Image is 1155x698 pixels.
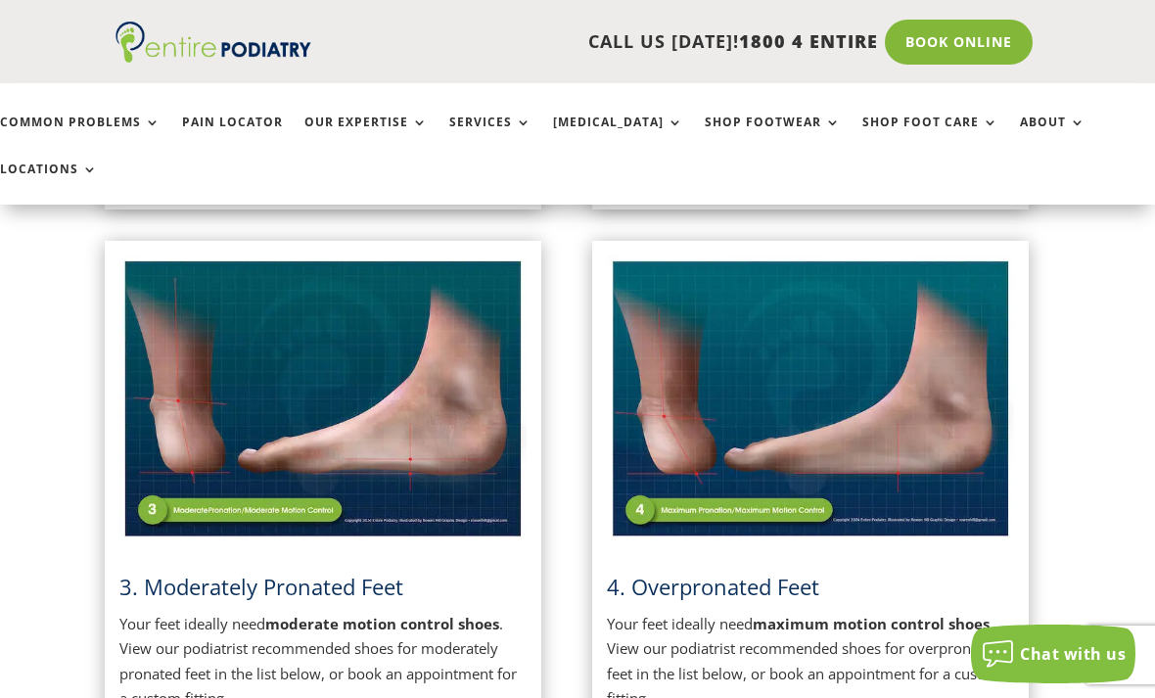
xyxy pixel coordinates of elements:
[862,116,998,158] a: Shop Foot Care
[607,572,819,601] span: 4. Overpronated Feet
[885,20,1033,65] a: Book Online
[265,614,499,633] strong: moderate motion control shoes
[182,116,283,158] a: Pain Locator
[115,47,311,67] a: Entire Podiatry
[739,29,878,53] span: 1800 4 ENTIRE
[304,116,428,158] a: Our Expertise
[449,116,531,158] a: Services
[1020,643,1126,665] span: Chat with us
[753,614,990,633] strong: maximum motion control shoes
[320,29,878,55] p: CALL US [DATE]!
[607,256,1014,542] img: Overpronated Feet - View Podiatrist Recommended Maximum Motion Control Shoes
[119,572,403,601] span: 3. Moderately Pronated Feet
[705,116,841,158] a: Shop Footwear
[115,22,311,63] img: logo (1)
[119,256,527,542] img: Moderately Pronated Feet - View Podiatrist Recommended Moderate Motion Control Shoes
[1020,116,1086,158] a: About
[971,625,1135,683] button: Chat with us
[553,116,683,158] a: [MEDICAL_DATA]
